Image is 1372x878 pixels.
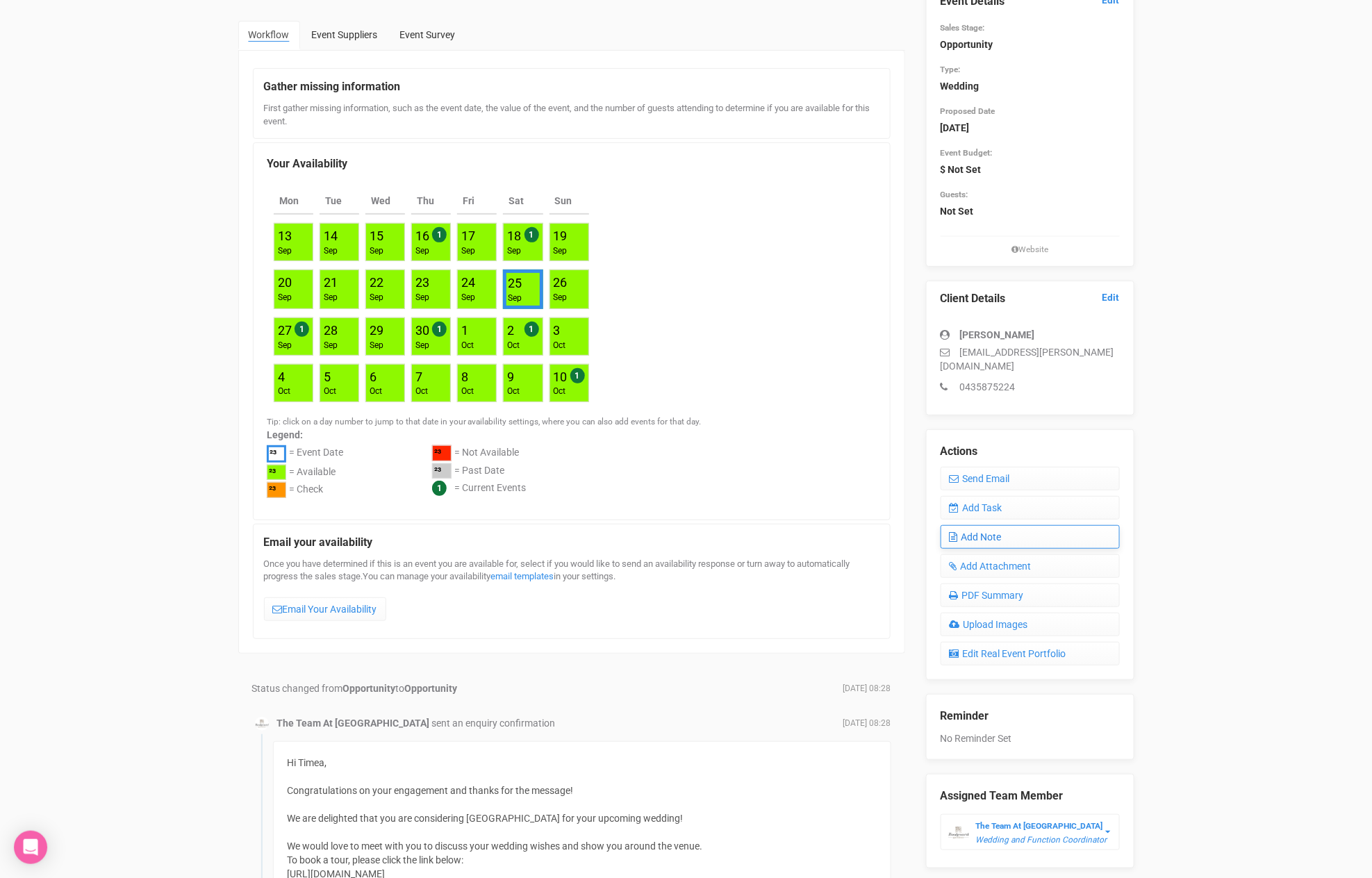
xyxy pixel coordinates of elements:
[941,444,1120,460] legend: Actions
[432,463,452,479] div: ²³
[277,718,430,729] strong: The Team At [GEOGRAPHIC_DATA]
[554,323,561,338] a: 3
[461,323,468,338] a: 1
[941,695,1120,745] div: No Reminder Set
[415,386,428,397] div: Oct
[343,683,396,694] strong: Opportunity
[324,386,336,397] div: Oct
[941,148,993,158] small: Event Budget:
[454,463,504,481] div: = Past Date
[278,245,292,257] div: Sep
[264,558,879,628] div: Once you have determined if this is an event you are available for, select if you would like to s...
[301,21,388,49] a: Event Suppliers
[405,683,458,694] strong: Opportunity
[432,718,556,729] span: sent an enquiry confirmation
[415,340,429,351] div: Sep
[941,122,970,133] strong: [DATE]
[941,206,974,217] strong: Not Set
[411,188,451,215] th: Thu
[941,81,980,92] strong: Wedding
[554,229,568,243] a: 19
[941,380,1120,394] p: 0435875224
[278,323,292,338] a: 27
[370,275,383,290] a: 22
[503,188,543,215] th: Sat
[267,445,286,463] div: ²³
[507,386,520,397] div: Oct
[454,445,519,463] div: = Not Available
[415,275,429,290] a: 23
[14,831,47,864] div: Open Intercom Messenger
[941,788,1120,804] legend: Assigned Team Member
[415,292,429,304] div: Sep
[415,323,429,338] a: 30
[267,482,286,498] div: ²³
[941,709,1120,724] legend: Reminder
[278,340,292,351] div: Sep
[264,597,386,621] a: Email Your Availability
[508,292,522,304] div: Sep
[570,368,585,383] span: 1
[976,835,1107,845] em: Wedding and Function Coordinator
[554,245,568,257] div: Sep
[415,229,429,243] a: 16
[370,245,383,257] div: Sep
[289,445,343,465] div: = Event Date
[267,156,877,172] legend: Your Availability
[507,229,521,243] a: 18
[941,642,1120,665] a: Edit Real Event Portfolio
[941,345,1120,373] p: [EMAIL_ADDRESS][PERSON_NAME][DOMAIN_NAME]
[941,496,1120,520] a: Add Task
[941,613,1120,636] a: Upload Images
[415,370,422,384] a: 7
[238,21,300,50] a: Workflow
[264,102,879,128] div: First gather missing information, such as the event date, the value of the event, and the number ...
[941,39,993,50] strong: Opportunity
[264,79,879,95] legend: Gather missing information
[255,717,269,731] img: BGLogo.jpg
[843,718,891,729] span: [DATE] 08:28
[267,417,702,426] small: Tip: click on a day number to jump to that date in your availability settings, where you can also...
[267,465,286,481] div: ²³
[507,245,521,257] div: Sep
[941,65,961,74] small: Type:
[274,188,313,215] th: Mon
[278,370,285,384] a: 4
[941,467,1120,490] a: Send Email
[365,188,405,215] th: Wed
[324,323,338,338] a: 28
[461,275,475,290] a: 24
[278,386,290,397] div: Oct
[941,525,1120,549] a: Add Note
[415,245,429,257] div: Sep
[324,370,331,384] a: 5
[370,386,382,397] div: Oct
[370,340,383,351] div: Sep
[461,245,475,257] div: Sep
[941,583,1120,607] a: PDF Summary
[554,370,568,384] a: 10
[370,229,383,243] a: 15
[324,275,338,290] a: 21
[457,188,497,215] th: Fri
[461,229,475,243] a: 17
[524,227,539,242] span: 1
[278,275,292,290] a: 20
[370,323,383,338] a: 29
[554,386,568,397] div: Oct
[461,340,474,351] div: Oct
[554,292,568,304] div: Sep
[507,370,514,384] a: 9
[960,329,1035,340] strong: [PERSON_NAME]
[491,571,554,581] a: email templates
[461,292,475,304] div: Sep
[549,188,589,215] th: Sun
[432,322,447,337] span: 1
[252,683,458,694] span: Status changed from to
[324,245,338,257] div: Sep
[941,291,1120,307] legend: Client Details
[554,275,568,290] a: 26
[976,821,1103,831] strong: The Team At [GEOGRAPHIC_DATA]
[941,554,1120,578] a: Add Attachment
[324,340,338,351] div: Sep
